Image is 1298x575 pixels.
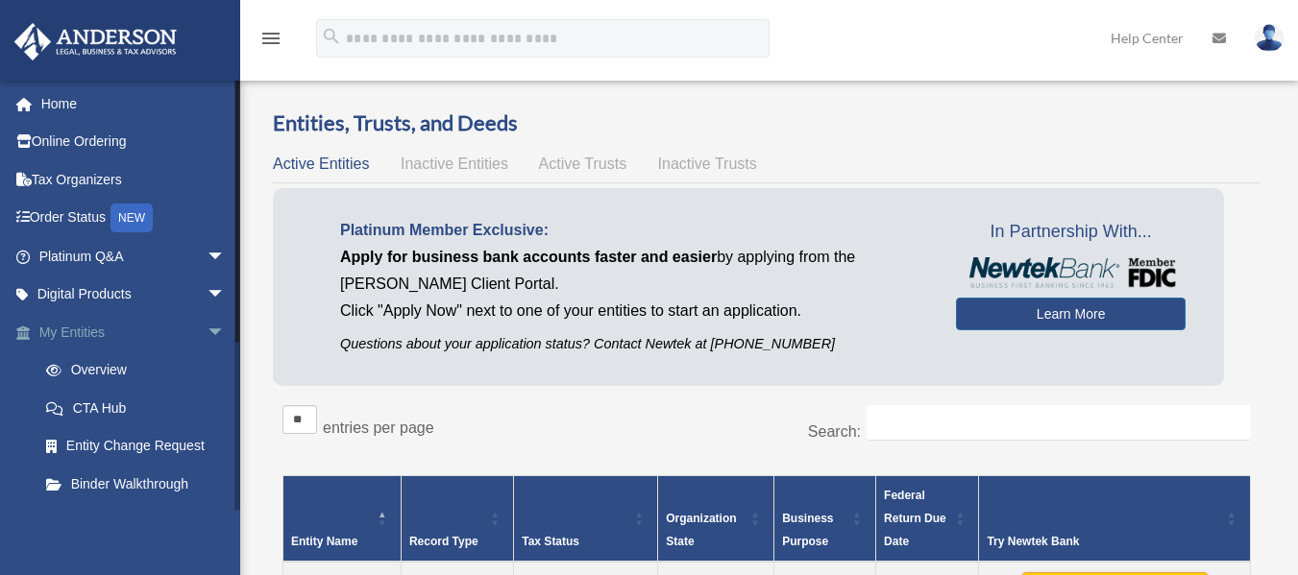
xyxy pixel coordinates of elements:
span: Active Trusts [539,156,627,172]
span: arrow_drop_down [207,313,245,352]
p: by applying from the [PERSON_NAME] Client Portal. [340,244,927,298]
div: Try Newtek Bank [987,530,1221,553]
th: Federal Return Due Date: Activate to sort [876,476,979,563]
a: menu [259,34,282,50]
div: NEW [110,204,153,232]
span: Inactive Entities [401,156,508,172]
a: Binder Walkthrough [27,465,255,503]
h3: Entities, Trusts, and Deeds [273,108,1261,138]
th: Business Purpose: Activate to sort [774,476,876,563]
a: My Entitiesarrow_drop_down [13,313,255,351]
span: arrow_drop_down [207,237,245,276]
i: search [321,26,342,47]
p: Platinum Member Exclusive: [340,217,927,244]
span: In Partnership With... [956,217,1186,248]
p: Questions about your application status? Contact Newtek at [PHONE_NUMBER] [340,332,927,356]
img: Anderson Advisors Platinum Portal [9,23,183,60]
th: Entity Name: Activate to invert sorting [283,476,402,563]
label: entries per page [323,419,434,436]
i: menu [259,27,282,50]
a: Tax Organizers [13,160,255,199]
img: User Pic [1255,24,1284,52]
a: Digital Productsarrow_drop_down [13,276,255,314]
span: Active Entities [273,156,369,172]
span: arrow_drop_down [207,276,245,315]
a: My Blueprint [27,503,255,541]
a: Platinum Q&Aarrow_drop_down [13,237,255,276]
a: Order StatusNEW [13,199,255,238]
a: Home [13,84,255,123]
img: NewtekBankLogoSM.png [966,257,1176,288]
label: Search: [808,423,861,440]
span: Apply for business bank accounts faster and easier [340,249,717,265]
a: Entity Change Request [27,427,255,466]
th: Try Newtek Bank : Activate to sort [979,476,1251,563]
span: Tax Status [522,535,579,548]
th: Organization State: Activate to sort [658,476,774,563]
a: Online Ordering [13,123,255,161]
th: Tax Status: Activate to sort [514,476,658,563]
p: Click "Apply Now" next to one of your entities to start an application. [340,298,927,324]
a: Learn More [956,298,1186,330]
span: Federal Return Due Date [884,489,946,548]
span: Inactive Trusts [658,156,757,172]
span: Business Purpose [782,512,833,548]
span: Entity Name [291,535,357,548]
span: Organization State [666,512,736,548]
span: Record Type [409,535,478,548]
a: Overview [27,351,245,390]
a: CTA Hub [27,389,255,427]
th: Record Type: Activate to sort [401,476,513,563]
